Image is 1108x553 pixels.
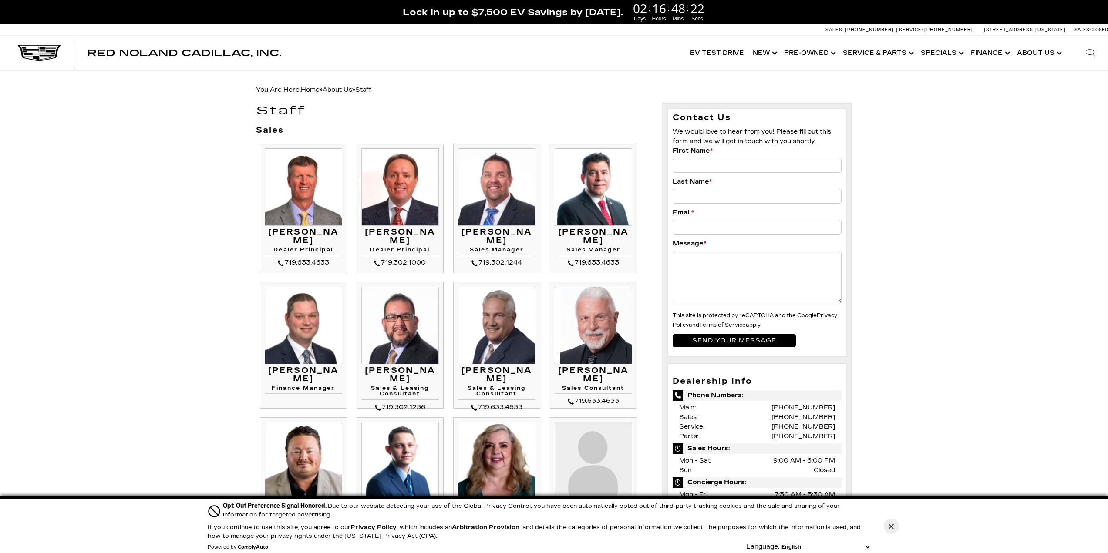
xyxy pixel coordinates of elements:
[403,7,623,18] span: Lock in up to $7,500 EV Savings by [DATE].
[361,366,439,384] h3: [PERSON_NAME]
[555,258,632,268] div: 719.633.4633
[670,15,687,23] span: Mins
[679,432,698,440] span: Parts:
[323,86,352,94] a: About Us
[651,15,667,23] span: Hours
[256,84,852,96] div: Breadcrumbs
[679,404,696,411] span: Main:
[779,543,872,551] select: Language Select
[265,366,342,384] h3: [PERSON_NAME]
[256,86,371,94] span: You Are Here:
[87,48,281,58] span: Red Noland Cadillac, Inc.
[17,45,61,61] img: Cadillac Dark Logo with Cadillac White Text
[208,524,861,540] p: If you continue to use this site, you agree to our , which includes an , and details the categori...
[458,247,535,255] h4: Sales Manager
[984,27,1066,33] a: [STREET_ADDRESS][US_STATE]
[555,247,632,255] h4: Sales Manager
[689,2,706,14] span: 22
[673,128,831,145] span: We would love to hear from you! Please fill out this form and we will get in touch with you shortly.
[223,502,328,509] span: Opt-Out Preference Signal Honored .
[673,208,694,218] label: Email
[673,390,842,401] span: Phone Numbers:
[1013,36,1064,70] a: About Us
[361,287,439,364] img: Gil Archuleta
[673,377,842,386] h3: Dealership Info
[679,491,707,498] span: Mon - Fri
[361,148,439,226] img: Thom Buckley
[265,247,342,255] h4: Dealer Principal
[458,228,535,245] h3: [PERSON_NAME]
[555,385,632,394] h4: Sales Consultant
[673,443,842,454] span: Sales Hours:
[458,385,535,399] h4: Sales & Leasing Consultant
[361,258,439,268] div: 719.302.1000
[780,36,839,70] a: Pre-Owned
[361,228,439,245] h3: [PERSON_NAME]
[301,86,320,94] a: Home
[555,396,632,406] div: 719.633.4633
[924,27,973,33] span: [PHONE_NUMBER]
[771,432,835,440] a: [PHONE_NUMBER]
[1093,4,1104,15] a: Close
[825,27,844,33] span: Sales:
[555,287,632,364] img: Jim Williams
[916,36,967,70] a: Specials
[458,258,535,268] div: 719.302.1244
[632,2,648,14] span: 02
[265,258,342,268] div: 719.633.4633
[679,423,704,430] span: Service:
[673,334,796,347] input: Send your message
[265,228,342,245] h3: [PERSON_NAME]
[814,466,835,475] span: Closed
[256,126,649,135] h3: Sales
[673,312,837,328] a: Privacy Policy
[458,422,535,499] img: Marilyn Wrixon
[667,2,670,15] span: :
[555,228,632,245] h3: [PERSON_NAME]
[899,27,923,33] span: Service:
[771,413,835,421] a: [PHONE_NUMBER]
[679,413,698,421] span: Sales:
[673,239,706,248] label: Message
[648,2,651,15] span: :
[773,456,835,466] span: 9:00 AM - 6:00 PM
[265,287,342,364] img: Ryan Gainer
[686,36,748,70] a: EV Test Drive
[223,501,872,519] div: Due to our website detecting your use of the Global Privacy Control, you have been automatically ...
[458,148,535,226] img: Leif Clinard
[673,312,837,328] small: This site is protected by reCAPTCHA and the Google and apply.
[632,15,648,23] span: Days
[452,524,519,531] strong: Arbitration Provision
[839,36,916,70] a: Service & Parts
[301,86,371,94] span: »
[458,402,535,412] div: 719.633.4633
[361,402,439,412] div: 719.302.1236
[687,2,689,15] span: :
[265,385,342,394] h4: Finance Manager
[845,27,894,33] span: [PHONE_NUMBER]
[825,27,896,32] a: Sales: [PHONE_NUMBER]
[238,545,268,550] a: ComplyAuto
[651,2,667,14] span: 16
[679,457,711,464] span: Mon - Sat
[748,36,780,70] a: New
[361,385,439,399] h4: Sales & Leasing Consultant
[87,49,281,57] a: Red Noland Cadillac, Inc.
[771,404,835,411] a: [PHONE_NUMBER]
[775,490,835,499] span: 7:30 AM - 5:30 AM
[458,366,535,384] h3: [PERSON_NAME]
[1074,27,1090,33] span: Sales:
[746,544,779,550] div: Language:
[670,2,687,14] span: 48
[361,247,439,255] h4: Dealer Principal
[555,422,632,499] img: Jeannie Perkins
[884,519,899,534] button: Close Button
[555,366,632,384] h3: [PERSON_NAME]
[1090,27,1108,33] span: Closed
[265,422,342,499] img: Job Smith
[361,422,439,499] img: Tyler Bombardier
[458,287,535,364] img: Bruce Bettke
[673,146,713,156] label: First Name
[323,86,371,94] span: »
[673,113,842,123] h3: Contact Us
